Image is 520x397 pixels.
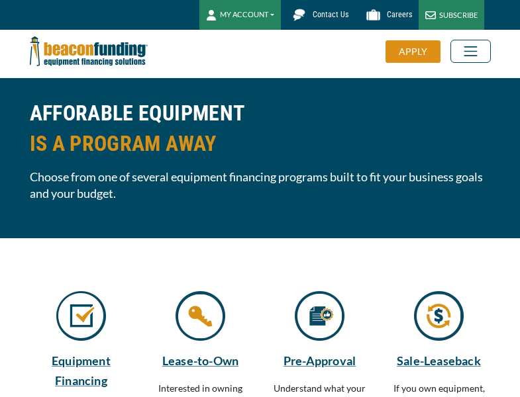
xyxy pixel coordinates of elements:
[30,98,491,159] h2: AFFORABLE EQUIPMENT
[355,3,419,26] a: Careers
[30,351,133,390] a: Equipment Financing
[30,169,491,202] span: Choose from one of several equipment financing programs built to fit your business goals and your...
[313,10,348,19] span: Contact Us
[56,291,106,341] img: Check mark icon
[386,40,450,63] a: APPLY
[176,291,225,341] img: Key icon
[287,3,311,26] img: Beacon Funding chat
[30,30,148,73] img: Beacon Funding Corporation logo
[295,314,344,326] a: Paper with thumbs up icon
[414,314,464,326] a: Arrows with money sign
[386,40,441,63] div: APPLY
[268,351,372,371] a: Pre-Approval
[149,351,252,371] a: Lease-to-Own
[362,3,385,26] img: Beacon Funding Careers
[30,128,491,159] span: IS A PROGRAM AWAY
[388,351,491,371] a: Sale-Leaseback
[450,40,491,63] button: Toggle navigation
[387,10,412,19] span: Careers
[176,314,225,326] a: Key icon
[295,291,344,341] img: Paper with thumbs up icon
[281,3,355,26] a: Contact Us
[414,291,464,341] img: Arrows with money sign
[56,314,106,326] a: Check mark icon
